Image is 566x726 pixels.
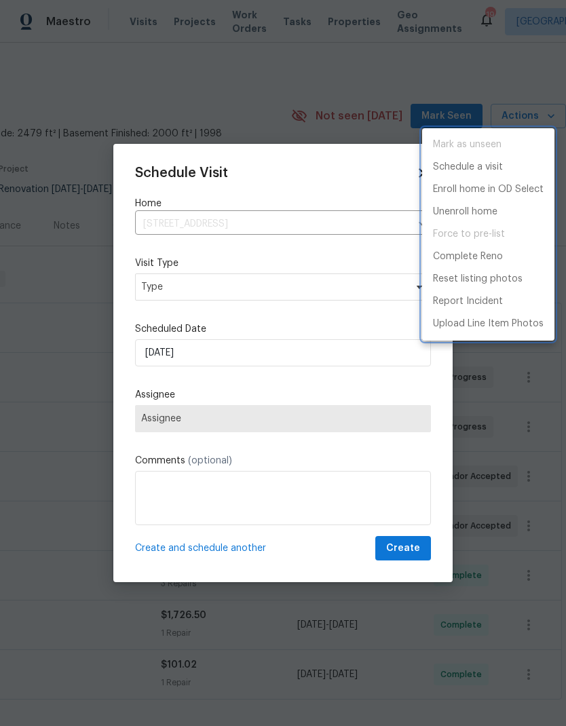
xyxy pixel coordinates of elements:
p: Reset listing photos [433,272,523,286]
p: Complete Reno [433,250,503,264]
p: Unenroll home [433,205,497,219]
p: Enroll home in OD Select [433,183,544,197]
span: Setup visit must be completed before moving home to pre-list [422,223,554,246]
p: Report Incident [433,294,503,309]
p: Upload Line Item Photos [433,317,544,331]
p: Schedule a visit [433,160,503,174]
